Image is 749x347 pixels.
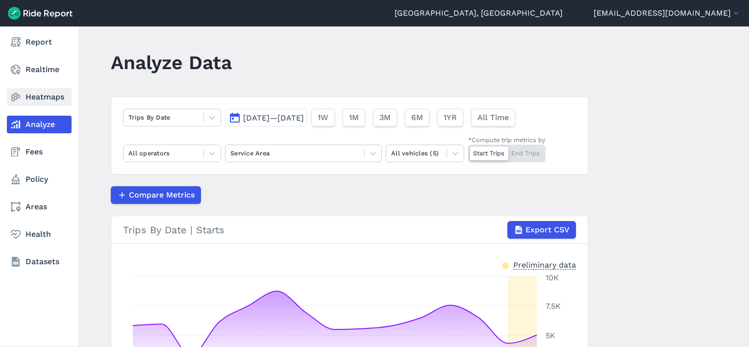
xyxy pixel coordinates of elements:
button: [DATE]—[DATE] [225,109,307,126]
a: Areas [7,198,72,216]
button: 1W [311,109,335,126]
button: Compare Metrics [111,186,201,204]
img: Ride Report [8,7,73,20]
button: [EMAIL_ADDRESS][DOMAIN_NAME] [594,7,741,19]
button: Export CSV [507,221,576,239]
button: 1M [343,109,365,126]
div: Trips By Date | Starts [123,221,576,239]
button: All Time [471,109,515,126]
span: 1W [318,112,328,124]
span: 1YR [444,112,457,124]
a: Health [7,225,72,243]
span: Compare Metrics [129,189,195,201]
a: [GEOGRAPHIC_DATA], [GEOGRAPHIC_DATA] [395,7,563,19]
a: Fees [7,143,72,161]
div: *Compute trip metrics by [468,135,546,145]
a: Datasets [7,253,72,271]
span: All Time [477,112,509,124]
a: Realtime [7,61,72,78]
a: Policy [7,171,72,188]
span: [DATE]—[DATE] [243,113,304,123]
div: Preliminary data [513,259,576,270]
span: 3M [379,112,391,124]
span: Export CSV [525,224,570,236]
a: Report [7,33,72,51]
tspan: 7.5K [546,301,561,311]
a: Analyze [7,116,72,133]
a: Heatmaps [7,88,72,106]
button: 1YR [437,109,463,126]
button: 3M [373,109,397,126]
tspan: 10K [546,273,559,282]
h1: Analyze Data [111,49,232,76]
span: 6M [411,112,423,124]
span: 1M [349,112,359,124]
tspan: 5K [546,331,555,340]
button: 6M [405,109,429,126]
